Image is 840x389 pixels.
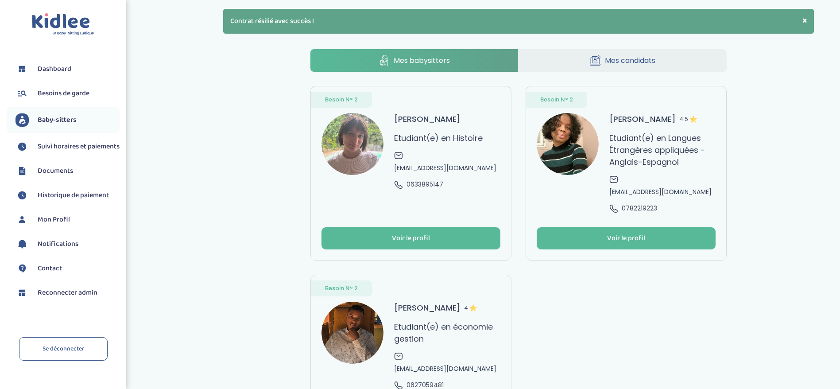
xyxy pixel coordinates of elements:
[609,187,712,197] span: [EMAIL_ADDRESS][DOMAIN_NAME]
[605,55,655,66] span: Mes candidats
[394,132,483,144] p: Etudiant(e) en Histoire
[15,262,29,275] img: contact.svg
[622,204,657,213] span: 0782219223
[537,227,716,249] button: Voir le profil
[15,189,120,202] a: Historique de paiement
[325,284,358,293] span: Besoin N° 2
[38,115,77,125] span: Baby-sitters
[38,141,120,152] span: Suivi horaires et paiements
[310,49,519,72] a: Mes babysitters
[15,164,29,178] img: documents.svg
[321,302,383,364] img: avatar
[321,113,383,175] img: avatar
[38,214,70,225] span: Mon Profil
[38,288,97,298] span: Reconnecter admin
[15,286,29,300] img: dashboard.svg
[38,190,109,201] span: Historique de paiement
[15,87,29,100] img: besoin.svg
[15,286,120,300] a: Reconnecter admin
[519,49,727,72] a: Mes candidats
[38,239,78,249] span: Notifications
[537,113,599,175] img: avatar
[802,16,807,25] button: ×
[540,95,573,104] span: Besoin N° 2
[38,88,89,99] span: Besoins de garde
[15,113,29,127] img: babysitters.svg
[406,180,443,189] span: 0633895147
[15,113,120,127] a: Baby-sitters
[321,227,500,249] button: Voir le profil
[15,140,29,153] img: suivihoraire.svg
[325,95,358,104] span: Besoin N° 2
[394,321,500,345] p: Etudiant(e) en économie gestion
[526,86,727,261] a: Besoin N° 2 avatar [PERSON_NAME]4.5 Etudiant(e) en Langues Étrangères appliquées - Anglais-Espagn...
[607,233,645,244] div: Voir le profil
[394,302,477,314] h3: [PERSON_NAME]
[19,337,108,361] a: Se déconnecter
[394,55,450,66] span: Mes babysitters
[15,140,120,153] a: Suivi horaires et paiements
[15,237,120,251] a: Notifications
[679,113,697,125] span: 4.5
[15,62,120,76] a: Dashboard
[15,262,120,275] a: Contact
[394,163,496,173] span: [EMAIL_ADDRESS][DOMAIN_NAME]
[38,263,62,274] span: Contact
[38,166,73,176] span: Documents
[15,62,29,76] img: dashboard.svg
[15,87,120,100] a: Besoins de garde
[310,86,511,261] a: Besoin N° 2 avatar [PERSON_NAME] Etudiant(e) en Histoire [EMAIL_ADDRESS][DOMAIN_NAME] 0633895147 ...
[15,164,120,178] a: Documents
[394,364,496,373] span: [EMAIL_ADDRESS][DOMAIN_NAME]
[609,132,716,168] p: Etudiant(e) en Langues Étrangères appliquées - Anglais-Espagnol
[15,213,29,226] img: profil.svg
[392,233,430,244] div: Voir le profil
[15,237,29,251] img: notification.svg
[32,13,94,36] img: logo.svg
[609,113,697,125] h3: [PERSON_NAME]
[464,302,477,314] span: 4
[38,64,71,74] span: Dashboard
[15,213,120,226] a: Mon Profil
[394,113,461,125] h3: [PERSON_NAME]
[15,189,29,202] img: suivihoraire.svg
[223,9,814,34] div: Contrat résilié avec succès !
